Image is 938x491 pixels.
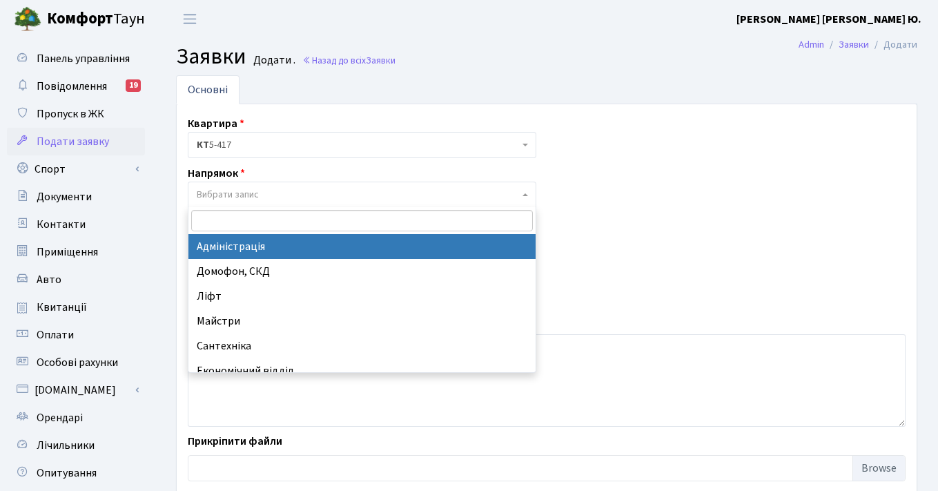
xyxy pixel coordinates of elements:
a: Основні [176,75,240,104]
a: Заявки [839,37,869,52]
span: Подати заявку [37,134,109,149]
nav: breadcrumb [778,30,938,59]
span: Заявки [176,41,246,73]
a: Admin [799,37,824,52]
a: Авто [7,266,145,293]
span: Таун [47,8,145,31]
a: Приміщення [7,238,145,266]
span: <b>КТ</b>&nbsp;&nbsp;&nbsp;&nbsp;5-417 [197,138,519,152]
span: Вибрати запис [197,188,259,202]
a: [PERSON_NAME] [PERSON_NAME] Ю. [736,11,921,28]
b: [PERSON_NAME] [PERSON_NAME] Ю. [736,12,921,27]
a: Квитанції [7,293,145,321]
a: Опитування [7,459,145,487]
a: Спорт [7,155,145,183]
li: Адміністрація [188,234,536,259]
span: Приміщення [37,244,98,260]
li: Сантехніка [188,334,536,358]
small: Додати . [251,54,295,67]
span: Орендарі [37,410,83,425]
a: Особові рахунки [7,349,145,376]
li: Ліфт [188,284,536,309]
button: Переключити навігацію [173,8,207,30]
img: logo.png [14,6,41,33]
span: Оплати [37,327,74,343]
label: Напрямок [188,165,245,182]
b: КТ [197,138,209,152]
span: Документи [37,189,92,204]
span: Контакти [37,217,86,232]
span: Лічильники [37,438,95,453]
span: Повідомлення [37,79,107,94]
a: Подати заявку [7,128,145,155]
a: Орендарі [7,404,145,432]
a: Панель управління [7,45,145,73]
a: Лічильники [7,432,145,459]
a: [DOMAIN_NAME] [7,376,145,404]
span: Пропуск в ЖК [37,106,104,122]
li: Додати [869,37,917,52]
span: Квитанції [37,300,87,315]
a: Оплати [7,321,145,349]
li: Домофон, СКД [188,259,536,284]
a: Назад до всіхЗаявки [302,54,395,67]
label: Прикріпити файли [188,433,282,450]
span: Авто [37,272,61,287]
span: Заявки [366,54,395,67]
label: Квартира [188,115,244,132]
li: Майстри [188,309,536,334]
li: Економічний відділ [188,358,536,383]
span: <b>КТ</b>&nbsp;&nbsp;&nbsp;&nbsp;5-417 [188,132,536,158]
span: Опитування [37,465,97,481]
div: 19 [126,79,141,92]
span: Панель управління [37,51,130,66]
a: Контакти [7,211,145,238]
b: Комфорт [47,8,113,30]
span: Особові рахунки [37,355,118,370]
a: Документи [7,183,145,211]
a: Повідомлення19 [7,73,145,100]
a: Пропуск в ЖК [7,100,145,128]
